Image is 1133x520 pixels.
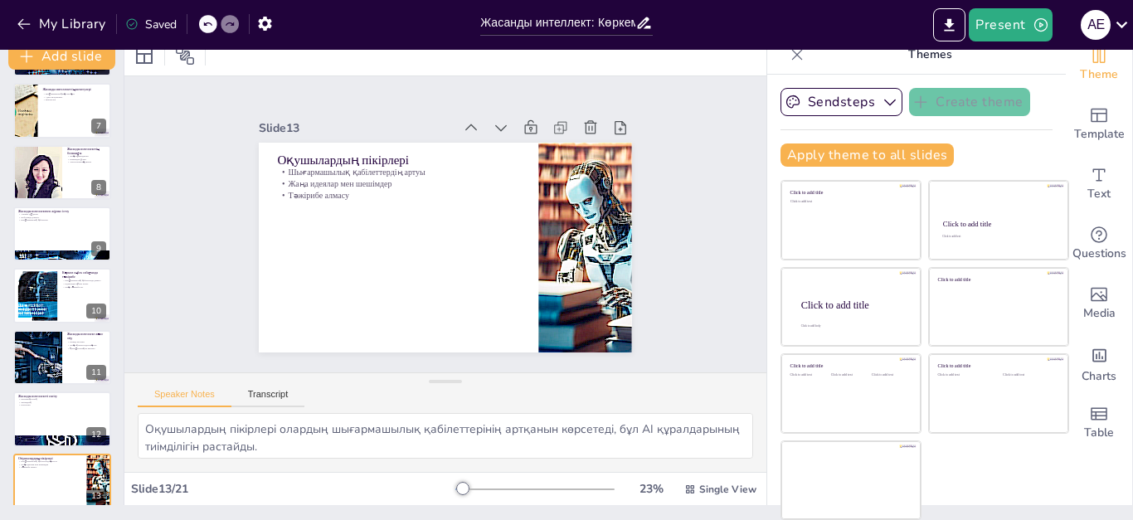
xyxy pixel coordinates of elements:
[86,365,106,380] div: 11
[780,88,902,116] button: Sendsteps
[1081,8,1111,41] button: A E
[91,180,106,195] div: 8
[62,282,106,285] p: Идеяларды жүзеге асыру
[801,324,906,328] div: Click to add body
[67,154,106,158] p: Жаңа мүмкіндіктер
[872,373,909,377] div: Click to add text
[1083,304,1116,323] span: Media
[86,304,106,318] div: 10
[67,332,106,341] p: Жасанды интеллект және оқу
[909,88,1030,116] button: Create theme
[780,143,954,167] button: Apply theme to all slides
[42,87,106,92] p: Жасанды интеллекттің шектеулері
[67,347,106,350] p: Қызығушылықты арттыру
[293,139,527,226] p: Тәжірибе алмасу
[300,117,534,203] p: Шығармашылық қабілеттердің артуы
[631,481,671,497] div: 23 %
[1080,66,1118,84] span: Theme
[18,404,106,407] p: Ресурстар
[790,373,828,377] div: Click to add text
[1066,35,1132,95] div: Change the overall theme
[62,270,106,279] p: Көркем еңбек сабағында тәжірибе
[131,481,455,497] div: Slide 13 / 21
[18,212,106,216] p: Арнайы дағдылар
[67,160,106,163] p: Технологияның дамуы
[831,373,868,377] div: Click to add text
[943,220,1053,228] div: Click to add title
[13,391,111,446] div: 12
[18,463,82,466] p: Жаңа идеялар мен шешімдер
[790,363,909,369] div: Click to add title
[790,190,909,196] div: Click to add title
[12,11,113,37] button: My Library
[1081,10,1111,40] div: A E
[18,459,82,463] p: Шығармашылық қабілеттердің артуы
[86,427,106,442] div: 12
[790,200,909,204] div: Click to add text
[13,145,111,200] div: 8
[125,17,177,32] div: Saved
[1066,333,1132,393] div: Add charts and graphs
[1066,154,1132,214] div: Add text boxes
[42,95,106,99] p: Адам эмоциялары
[18,398,106,401] p: Ынтымақтастық
[18,465,82,469] p: Тәжірибе алмасу
[91,119,106,134] div: 7
[1066,214,1132,274] div: Get real-time input from your audience
[1087,185,1111,203] span: Text
[1082,367,1116,386] span: Charts
[810,35,1049,75] p: Themes
[13,330,111,385] div: 11
[1074,125,1125,143] span: Template
[138,413,753,459] textarea: Оқушылардың пікірлері олардың шығармашылық қабілеттерінің артқанын көрсетеді, бұл AI құралдарының...
[295,67,484,142] div: Slide 13
[86,488,106,503] div: 13
[1066,274,1132,333] div: Add images, graphics, shapes or video
[42,93,106,96] p: Шығармашылықтың тереңдігі
[175,46,195,66] span: Position
[91,241,106,256] div: 9
[18,401,106,404] p: Дайындық
[938,373,990,377] div: Click to add text
[62,284,106,288] p: Жаңа тәжірибе алу
[231,389,305,407] button: Transcript
[18,209,106,214] p: Жасанды интеллектпен жұмыс істеу
[18,219,106,222] p: Шығармашылық қабілеттер
[938,276,1057,282] div: Click to add title
[13,207,111,261] div: 9
[1066,393,1132,453] div: Add a table
[297,128,531,214] p: Жаңа идеялар мен шешімдер
[1072,245,1126,263] span: Questions
[699,483,756,496] span: Single View
[933,8,965,41] button: Export to PowerPoint
[938,363,1057,369] div: Click to add title
[8,43,115,70] button: Add slide
[942,236,1053,239] div: Click to add text
[18,216,106,219] p: Жобаларды дамыту
[67,158,106,161] p: Шешімдер ұсыну
[67,147,106,156] p: Жасанды интеллекттің болашағы
[42,99,106,102] p: Шектеулер
[138,389,231,407] button: Speaker Notes
[131,42,158,69] div: Layout
[1066,95,1132,154] div: Add ready made slides
[13,454,111,508] div: 13
[67,343,106,347] p: Жаңа ақпараттарды меңгеру
[18,394,106,399] p: Жасанды интеллектті енгізу
[1084,424,1114,442] span: Table
[13,83,111,138] div: 7
[1003,373,1055,377] div: Click to add text
[969,8,1052,41] button: Present
[62,279,106,282] p: Шығармашылық қабілеттерді дамыту
[13,268,111,323] div: 10
[801,299,907,310] div: Click to add title
[480,11,635,35] input: Insert title
[67,341,106,344] p: Білімді арттыру
[18,455,82,460] p: Оқушылардың пікірлері
[303,103,539,194] p: Оқушылардың пікірлері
